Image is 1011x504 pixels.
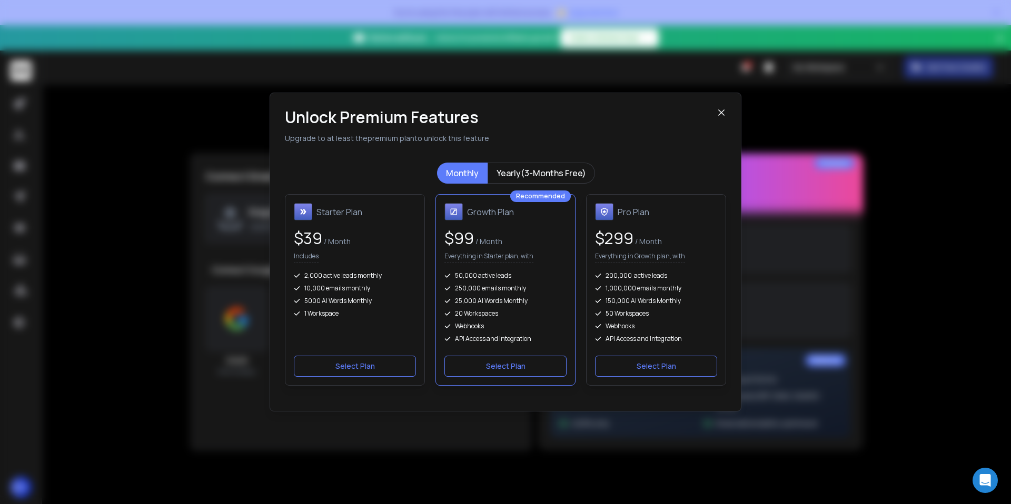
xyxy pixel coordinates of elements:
div: 50,000 active leads [444,271,567,280]
h1: Growth Plan [467,206,514,218]
div: Webhooks [444,322,567,330]
div: 1,000,000 emails monthly [595,284,717,293]
img: Growth Plan icon [444,203,463,221]
div: 250,000 emails monthly [444,284,567,293]
span: $ 299 [595,227,633,249]
div: Webhooks [595,322,717,330]
div: 1 Workspace [294,309,416,318]
span: $ 99 [444,227,474,249]
div: Open Intercom Messenger [973,468,998,493]
div: 10,000 emails monthly [294,284,416,293]
span: $ 39 [294,227,322,249]
span: / Month [322,236,351,246]
div: 2,000 active leads monthly [294,271,416,280]
button: Select Plan [595,356,717,377]
div: 5000 AI Words Monthly [294,297,416,305]
h1: Pro Plan [618,206,649,218]
div: API Access and Integration [444,335,567,343]
span: / Month [474,236,502,246]
div: 20 Workspaces [444,309,567,318]
div: 25,000 AI Words Monthly [444,297,567,305]
div: API Access and Integration [595,335,717,343]
h1: Unlock Premium Features [285,108,717,127]
div: 200,000 active leads [595,271,717,280]
p: Everything in Growth plan, with [595,252,685,263]
img: Pro Plan icon [595,203,613,221]
div: Recommended [510,190,571,202]
p: Everything in Starter plan, with [444,252,533,263]
button: Select Plan [294,356,416,377]
div: 150,000 AI Words Monthly [595,297,717,305]
img: Starter Plan icon [294,203,312,221]
p: Upgrade to at least the premium plan to unlock this feature [285,133,717,144]
h1: Starter Plan [316,206,362,218]
p: Includes [294,252,319,263]
span: / Month [633,236,662,246]
button: Yearly(3-Months Free) [488,163,595,184]
div: 50 Workspaces [595,309,717,318]
button: Select Plan [444,356,567,377]
button: Monthly [437,163,488,184]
